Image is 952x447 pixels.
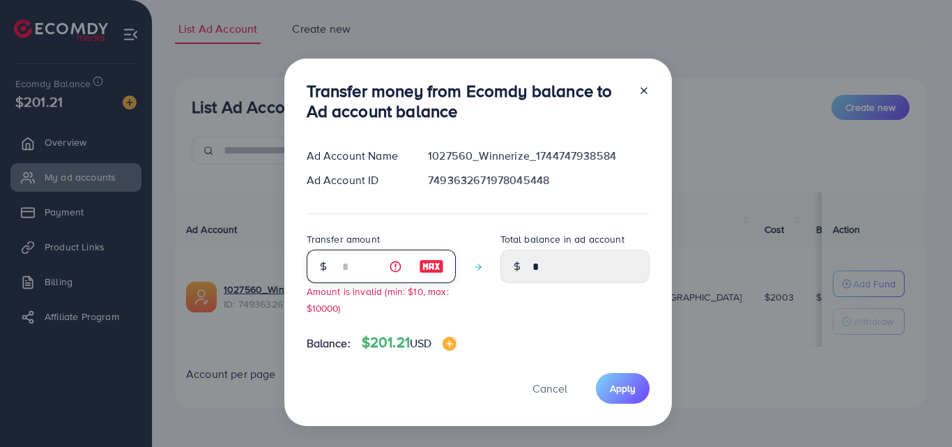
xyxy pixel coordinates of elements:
[419,258,444,275] img: image
[500,232,624,246] label: Total balance in ad account
[443,337,456,351] img: image
[307,335,351,351] span: Balance:
[417,172,660,188] div: 7493632671978045448
[596,373,650,403] button: Apply
[307,232,380,246] label: Transfer amount
[307,81,627,121] h3: Transfer money from Ecomdy balance to Ad account balance
[532,381,567,396] span: Cancel
[362,334,457,351] h4: $201.21
[295,172,417,188] div: Ad Account ID
[515,373,585,403] button: Cancel
[417,148,660,164] div: 1027560_Winnerize_1744747938584
[610,381,636,395] span: Apply
[295,148,417,164] div: Ad Account Name
[410,335,431,351] span: USD
[893,384,942,437] iframe: Chat
[307,285,449,314] small: Amount is invalid (min: $10, max: $10000)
